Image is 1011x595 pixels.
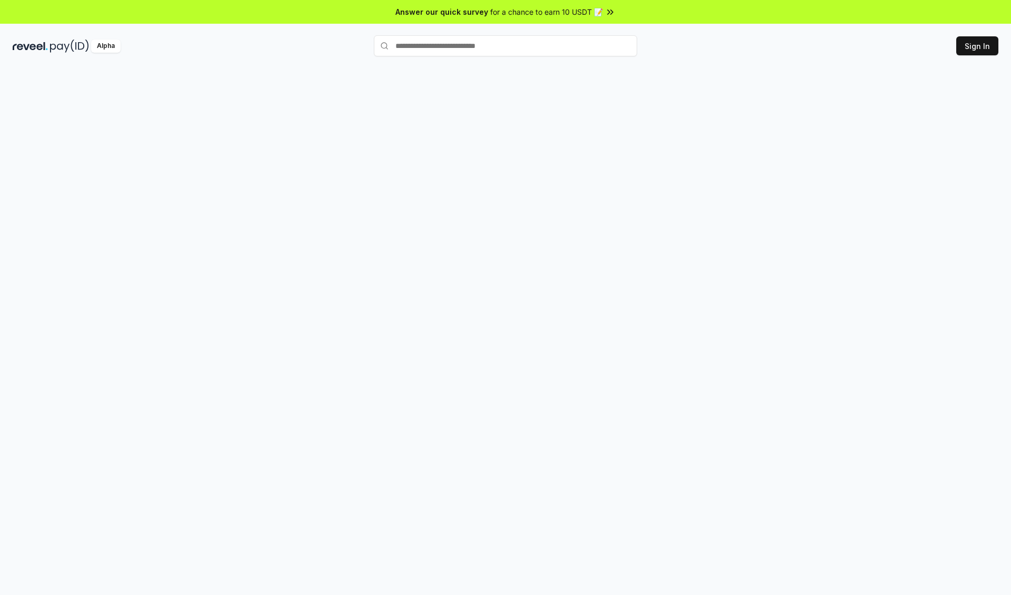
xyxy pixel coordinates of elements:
img: reveel_dark [13,40,48,53]
div: Alpha [91,40,121,53]
button: Sign In [956,36,998,55]
span: Answer our quick survey [395,6,488,17]
img: pay_id [50,40,89,53]
span: for a chance to earn 10 USDT 📝 [490,6,603,17]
